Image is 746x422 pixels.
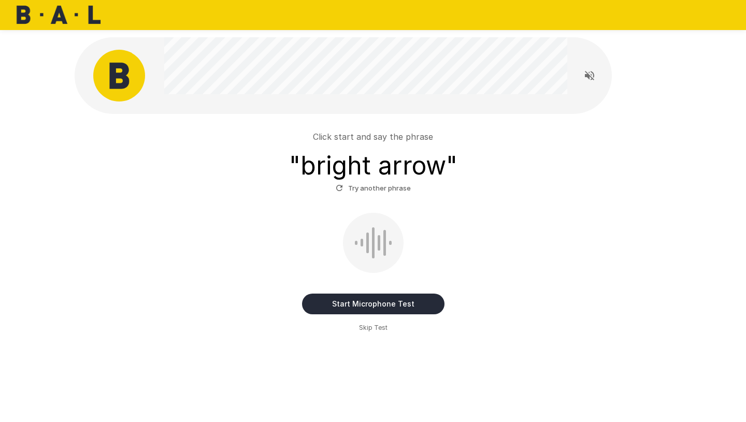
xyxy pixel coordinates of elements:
[313,130,433,143] p: Click start and say the phrase
[289,151,457,180] h3: " bright arrow "
[579,65,600,86] button: Read questions aloud
[93,50,145,101] img: bal_avatar.png
[333,180,413,196] button: Try another phrase
[359,323,388,333] span: Skip Test
[302,294,444,314] button: Start Microphone Test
